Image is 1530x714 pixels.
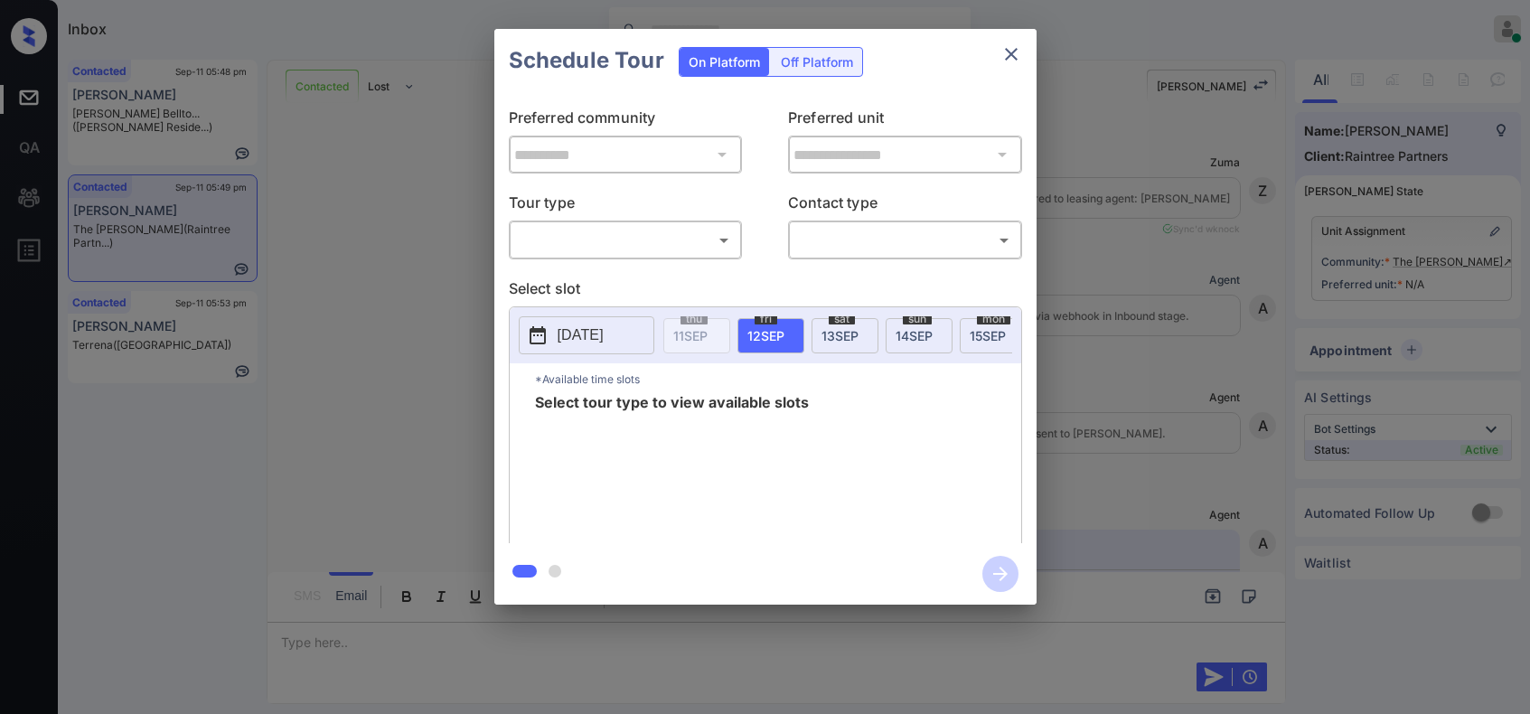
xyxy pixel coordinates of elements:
[509,192,743,221] p: Tour type
[494,29,679,92] h2: Schedule Tour
[558,324,604,346] p: [DATE]
[519,316,654,354] button: [DATE]
[509,277,1022,306] p: Select slot
[977,314,1010,324] span: mon
[535,363,1021,395] p: *Available time slots
[993,36,1029,72] button: close
[903,314,932,324] span: sun
[772,48,862,76] div: Off Platform
[812,318,878,353] div: date-select
[755,314,777,324] span: fri
[829,314,855,324] span: sat
[886,318,953,353] div: date-select
[960,318,1027,353] div: date-select
[970,328,1006,343] span: 15 SEP
[788,192,1022,221] p: Contact type
[535,395,809,540] span: Select tour type to view available slots
[680,48,769,76] div: On Platform
[896,328,933,343] span: 14 SEP
[821,328,859,343] span: 13 SEP
[747,328,784,343] span: 12 SEP
[509,107,743,136] p: Preferred community
[788,107,1022,136] p: Preferred unit
[737,318,804,353] div: date-select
